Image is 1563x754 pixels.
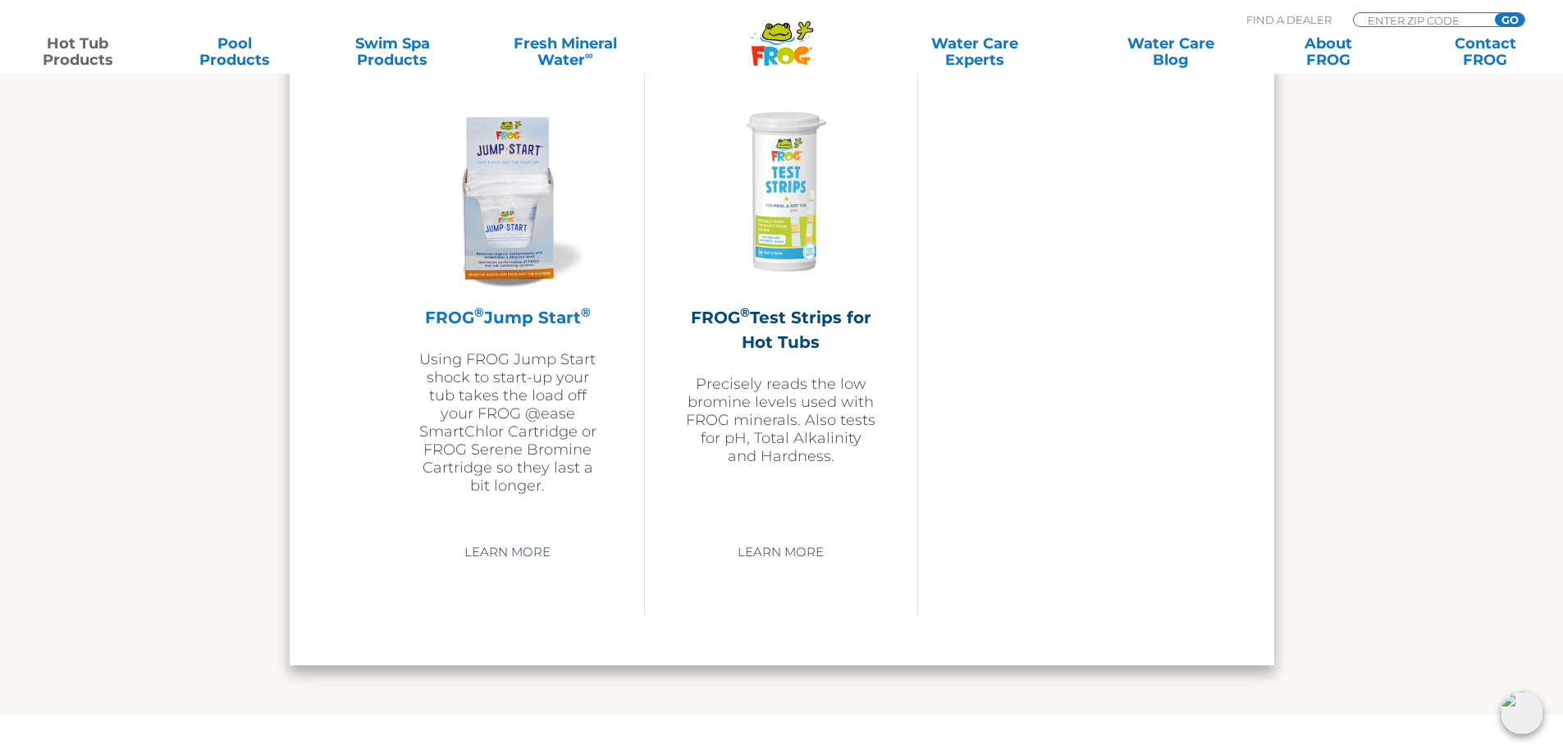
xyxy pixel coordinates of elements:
[413,350,603,495] p: Using FROG Jump Start shock to start-up your tub takes the load off your FROG @ease SmartChlor Ca...
[1501,692,1543,734] img: openIcon
[1267,35,1389,68] a: AboutFROG
[1424,35,1547,68] a: ContactFROG
[581,304,591,320] sup: ®
[1246,12,1332,27] p: Find A Dealer
[686,98,876,289] img: Frog-Test-Strip-bottle-300x300.png
[1109,35,1232,68] a: Water CareBlog
[488,35,642,68] a: Fresh MineralWater∞
[16,35,139,68] a: Hot TubProducts
[686,305,876,354] h2: FROG Test Strips for Hot Tubs
[331,35,454,68] a: Swim SpaProducts
[1495,13,1524,26] input: GO
[413,305,603,330] h2: FROG Jump Start
[585,48,593,62] sup: ∞
[1366,13,1477,27] input: Zip Code Form
[719,537,843,567] a: Learn More
[174,35,296,68] a: PoolProducts
[875,35,1074,68] a: Water CareExperts
[474,304,484,320] sup: ®
[413,98,603,289] img: jump-start-300x300.png
[446,537,569,567] a: Learn More
[686,98,876,525] a: FROG®Test Strips for Hot TubsPrecisely reads the low bromine levels used with FROG minerals. Also...
[740,304,750,320] sup: ®
[413,98,603,525] a: FROG®Jump Start®Using FROG Jump Start shock to start-up your tub takes the load off your FROG @ea...
[686,375,876,465] p: Precisely reads the low bromine levels used with FROG minerals. Also tests for pH, Total Alkalini...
